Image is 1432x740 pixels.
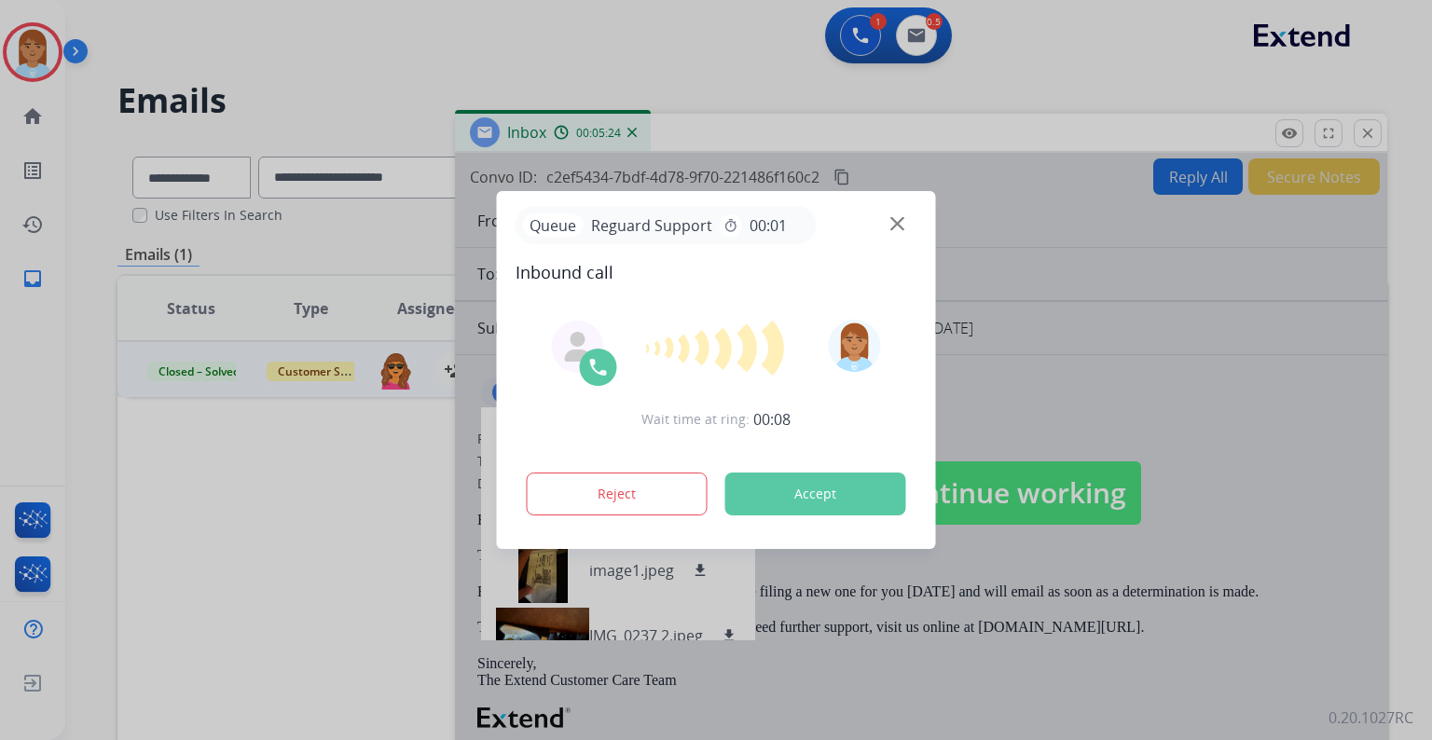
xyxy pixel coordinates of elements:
[587,356,610,378] img: call-icon
[890,217,904,231] img: close-button
[1329,706,1413,729] p: 0.20.1027RC
[723,218,738,233] mat-icon: timer
[527,473,708,515] button: Reject
[641,410,750,429] span: Wait time at ring:
[516,259,917,285] span: Inbound call
[523,213,584,237] p: Queue
[753,408,791,431] span: 00:08
[725,473,906,515] button: Accept
[828,320,880,372] img: avatar
[750,214,787,237] span: 00:01
[563,332,593,362] img: agent-avatar
[584,214,720,237] span: Reguard Support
